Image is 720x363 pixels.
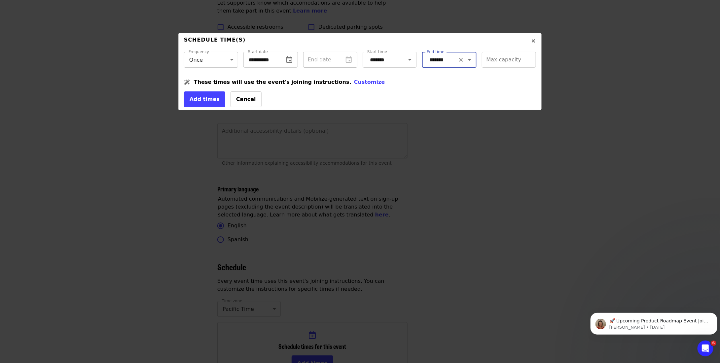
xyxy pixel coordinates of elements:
button: Clear [456,55,466,64]
label: Start date [248,50,268,54]
input: Max capacity [482,52,536,68]
button: Open [465,55,474,64]
button: Open [405,55,414,64]
button: change date [281,52,297,68]
label: Frequency [189,50,209,54]
button: Close [525,33,541,49]
button: Add times [184,91,225,107]
div: Schedule time(s) [184,36,245,49]
iframe: Intercom live chat [698,341,713,356]
span: 6 [711,341,716,346]
div: Once [184,52,238,68]
button: Cancel [231,91,262,107]
i: times icon [531,38,535,44]
i: wand-magic-sparkles icon [184,78,190,86]
label: Start time [367,50,387,54]
button: Customize [354,78,385,86]
iframe: Intercom notifications message [588,299,720,345]
span: These times will use the event's joining instructions. [194,79,351,85]
label: End time [427,50,445,54]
